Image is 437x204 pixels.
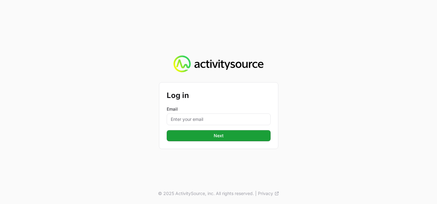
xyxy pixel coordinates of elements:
span: Next [214,132,224,139]
a: Privacy [258,190,279,197]
img: Activity Source [174,55,263,73]
label: Email [167,106,271,112]
input: Enter your email [167,113,271,125]
p: © 2025 ActivitySource, inc. All rights reserved. [158,190,254,197]
button: Next [167,130,271,141]
span: | [255,190,257,197]
h2: Log in [167,90,271,101]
